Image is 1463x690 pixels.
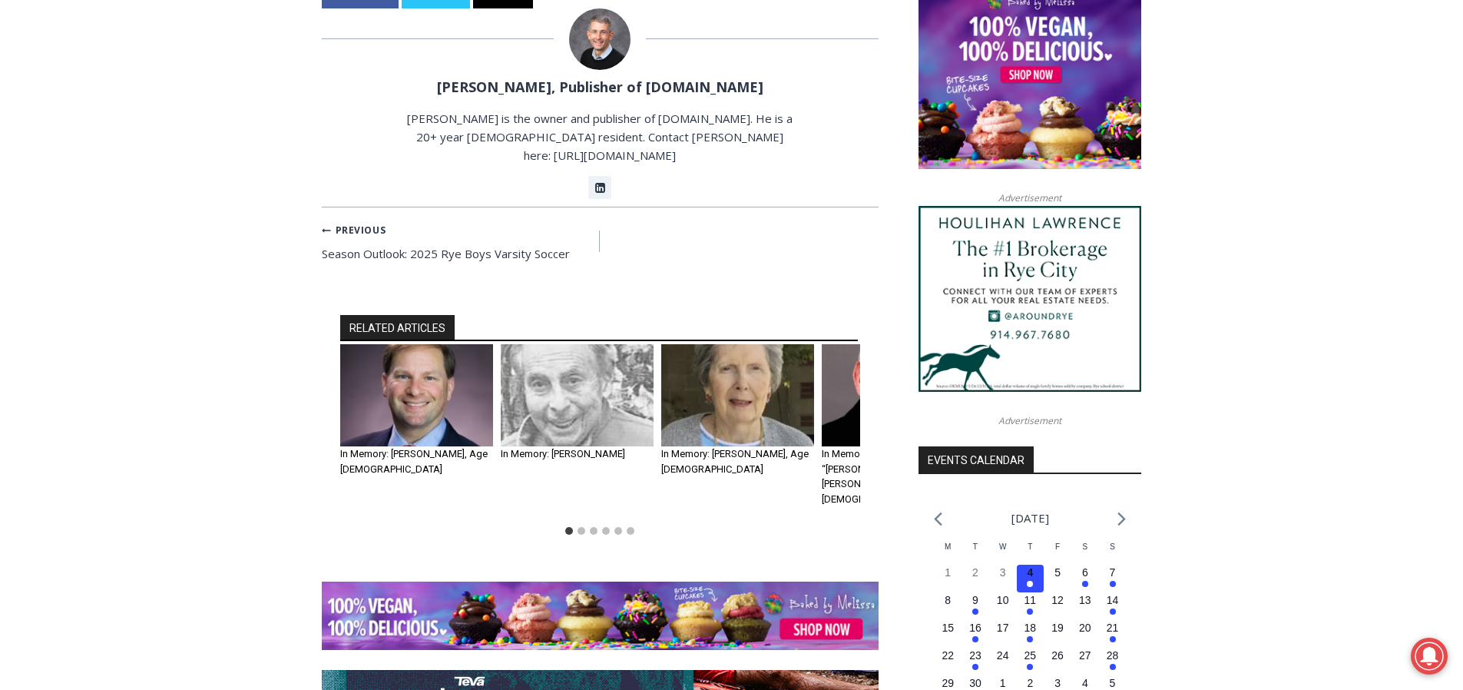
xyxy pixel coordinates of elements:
div: 3 of 6 [661,344,814,518]
button: 19 [1044,620,1071,648]
button: 17 [989,620,1017,648]
button: 8 [934,592,962,620]
span: T [973,542,978,551]
time: 24 [997,649,1009,662]
time: 12 [1051,594,1064,606]
em: Has events [972,636,978,642]
time: 8 [945,594,951,606]
a: Next month [1117,512,1126,526]
time: 1 [945,566,951,579]
time: 20 [1079,622,1091,634]
button: 5 [1044,565,1071,592]
button: 3 [989,565,1017,592]
button: 24 [989,648,1017,675]
a: PreviousSeason Outlook: 2025 Rye Boys Varsity Soccer [322,220,601,263]
button: 7 Has events [1099,565,1127,592]
div: 4 of 6 [822,344,975,518]
div: Friday [1044,541,1071,565]
time: 18 [1024,622,1037,634]
a: In Memory: [PERSON_NAME], Age [DEMOGRAPHIC_DATA] [340,448,488,475]
button: Go to slide 5 [614,527,622,535]
button: Go to slide 1 [565,527,573,535]
button: 13 [1071,592,1099,620]
span: W [999,542,1006,551]
span: T [1028,542,1032,551]
button: 12 [1044,592,1071,620]
time: 10 [997,594,1009,606]
button: 16 Has events [962,620,989,648]
h2: RELATED ARTICLES [340,315,455,341]
button: Go to slide 3 [590,527,597,535]
button: 2 [962,565,989,592]
img: Baked by Melissa [322,582,879,651]
div: Saturday [1071,541,1099,565]
time: 1 [1000,677,1006,689]
time: 14 [1107,594,1119,606]
time: 26 [1051,649,1064,662]
time: 4 [1082,677,1088,689]
p: [PERSON_NAME] is the owner and publisher of [DOMAIN_NAME]. He is a 20+ year [DEMOGRAPHIC_DATA] re... [405,109,795,164]
small: Previous [322,223,386,237]
div: Wednesday [989,541,1017,565]
span: Intern @ [DOMAIN_NAME] [402,153,712,187]
time: 27 [1079,649,1091,662]
div: Monday [934,541,962,565]
button: 4 Has events [1017,565,1044,592]
time: 3 [1000,566,1006,579]
div: Thursday [1017,541,1044,565]
a: Previous month [934,512,942,526]
img: Obituary - Eileen M. Tolve [661,344,814,446]
a: In Memory: R. A. “[PERSON_NAME]” [PERSON_NAME], Age [DEMOGRAPHIC_DATA] [822,448,924,505]
button: 15 [934,620,962,648]
img: Obituary - John Robert Halasz [340,344,493,446]
button: 10 [989,592,1017,620]
button: 14 Has events [1099,592,1127,620]
li: [DATE] [1011,508,1049,529]
time: 16 [969,622,981,634]
span: F [1055,542,1060,551]
em: Has events [1110,636,1116,642]
button: Go to slide 6 [627,527,634,535]
em: Has events [1027,609,1033,615]
time: 30 [969,677,981,689]
span: S [1082,542,1087,551]
time: 25 [1024,649,1037,662]
div: 1 of 6 [340,344,493,518]
div: "We would have speakers with experience in local journalism speak to us about their experiences a... [388,1,726,149]
span: Open Tues. - Sun. [PHONE_NUMBER] [5,158,151,217]
a: Open Tues. - Sun. [PHONE_NUMBER] [1,154,154,191]
time: 28 [1107,649,1119,662]
em: Has events [1110,664,1116,670]
time: 2 [1027,677,1033,689]
span: Advertisement [983,413,1077,428]
button: 25 Has events [1017,648,1044,675]
time: 29 [942,677,954,689]
button: 22 [934,648,962,675]
em: Has events [1082,581,1088,587]
span: M [945,542,951,551]
time: 3 [1054,677,1061,689]
button: 11 Has events [1017,592,1044,620]
a: In Memory: [PERSON_NAME], Age [DEMOGRAPHIC_DATA] [661,448,809,475]
time: 13 [1079,594,1091,606]
em: Has events [1027,664,1033,670]
time: 6 [1082,566,1088,579]
time: 2 [972,566,978,579]
button: 18 Has events [1017,620,1044,648]
h2: Events Calendar [919,446,1034,473]
a: Intern @ [DOMAIN_NAME] [369,149,744,191]
time: 5 [1110,677,1116,689]
div: 2 of 6 [501,344,654,518]
img: Obituary - Bernard Goldstein [501,344,654,446]
img: Houlihan Lawrence The #1 Brokerage in Rye City [919,206,1141,392]
time: 7 [1110,566,1116,579]
time: 15 [942,622,954,634]
a: In Memory: [PERSON_NAME] [501,448,625,459]
button: 21 Has events [1099,620,1127,648]
span: Advertisement [983,191,1077,205]
img: Obituary - Tony O'Callaghan [822,344,975,446]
